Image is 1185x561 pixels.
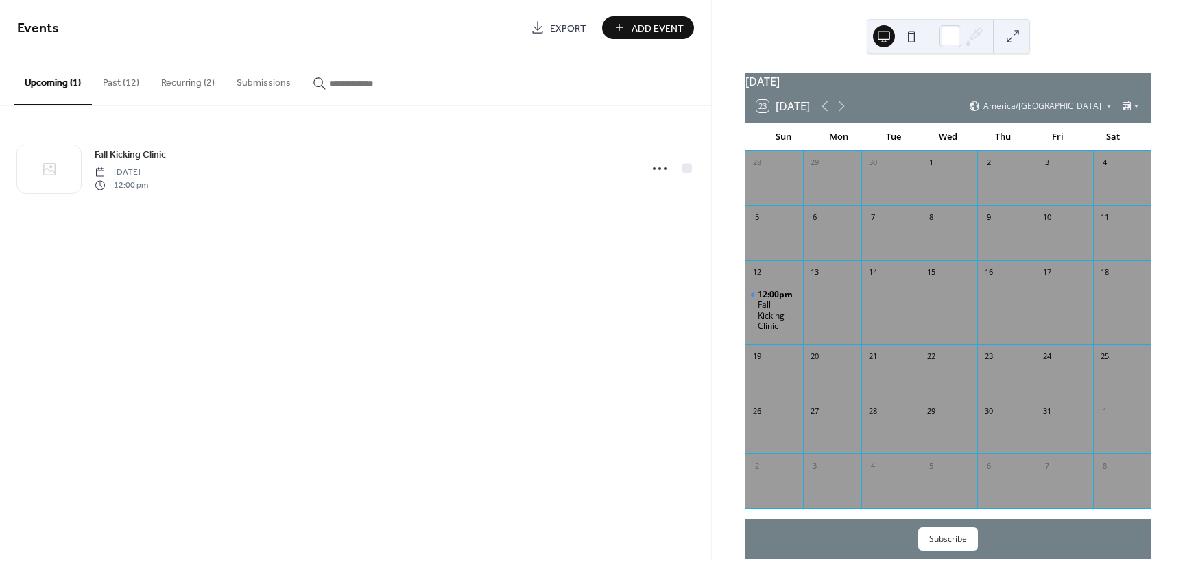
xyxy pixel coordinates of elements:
[1097,403,1112,419] div: 1
[921,123,976,151] div: Wed
[520,16,597,39] a: Export
[758,289,795,300] span: 12:00pm
[924,458,939,473] div: 5
[1097,210,1112,225] div: 11
[1040,210,1055,225] div: 10
[807,155,822,171] div: 29
[981,403,996,419] div: 30
[632,21,684,36] span: Add Event
[865,210,881,225] div: 7
[807,349,822,364] div: 20
[750,155,765,171] div: 28
[924,265,939,280] div: 15
[1040,349,1055,364] div: 24
[756,123,811,151] div: Sun
[865,458,881,473] div: 4
[1097,265,1112,280] div: 18
[745,289,804,332] div: Fall Kicking Clinic
[750,349,765,364] div: 19
[1097,349,1112,364] div: 25
[752,97,815,116] button: 23[DATE]
[1031,123,1086,151] div: Fri
[95,148,166,162] span: Fall Kicking Clinic
[95,147,166,162] a: Fall Kicking Clinic
[924,155,939,171] div: 1
[865,155,881,171] div: 30
[1097,155,1112,171] div: 4
[1097,458,1112,473] div: 8
[865,403,881,419] div: 28
[981,265,996,280] div: 16
[983,102,1101,110] span: America/[GEOGRAPHIC_DATA]
[807,403,822,419] div: 27
[750,403,765,419] div: 26
[1040,155,1055,171] div: 3
[17,15,59,42] span: Events
[924,403,939,419] div: 29
[92,55,150,104] button: Past (12)
[865,265,881,280] div: 14
[750,210,765,225] div: 5
[807,458,822,473] div: 3
[865,349,881,364] div: 21
[811,123,866,151] div: Mon
[745,73,1151,90] div: [DATE]
[981,458,996,473] div: 6
[866,123,921,151] div: Tue
[1040,265,1055,280] div: 17
[750,458,765,473] div: 2
[918,527,978,551] button: Subscribe
[1040,458,1055,473] div: 7
[924,210,939,225] div: 8
[981,210,996,225] div: 9
[807,265,822,280] div: 13
[1086,123,1140,151] div: Sat
[750,265,765,280] div: 12
[150,55,226,104] button: Recurring (2)
[226,55,302,104] button: Submissions
[807,210,822,225] div: 6
[95,166,148,179] span: [DATE]
[924,349,939,364] div: 22
[1040,403,1055,419] div: 31
[758,299,798,332] div: Fall Kicking Clinic
[14,55,92,105] button: Upcoming (1)
[602,16,694,39] button: Add Event
[981,155,996,171] div: 2
[976,123,1031,151] div: Thu
[95,179,148,191] span: 12:00 pm
[981,349,996,364] div: 23
[550,21,586,36] span: Export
